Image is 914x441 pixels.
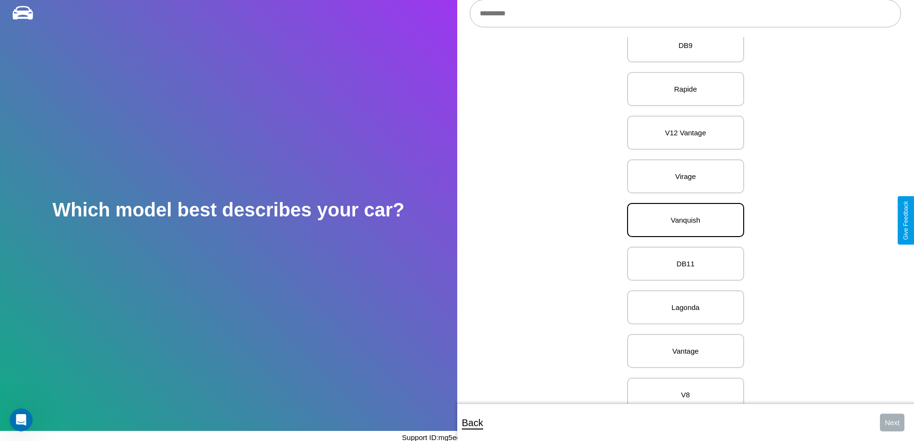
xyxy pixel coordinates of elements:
[638,126,734,139] p: V12 Vantage
[902,201,909,240] div: Give Feedback
[52,199,404,221] h2: Which model best describes your car?
[638,214,734,226] p: Vanquish
[10,408,33,431] iframe: Intercom live chat
[638,301,734,314] p: Lagonda
[880,414,904,431] button: Next
[638,345,734,358] p: Vantage
[638,257,734,270] p: DB11
[638,83,734,95] p: Rapide
[638,39,734,52] p: DB9
[462,414,483,431] p: Back
[638,388,734,401] p: V8
[638,170,734,183] p: Virage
